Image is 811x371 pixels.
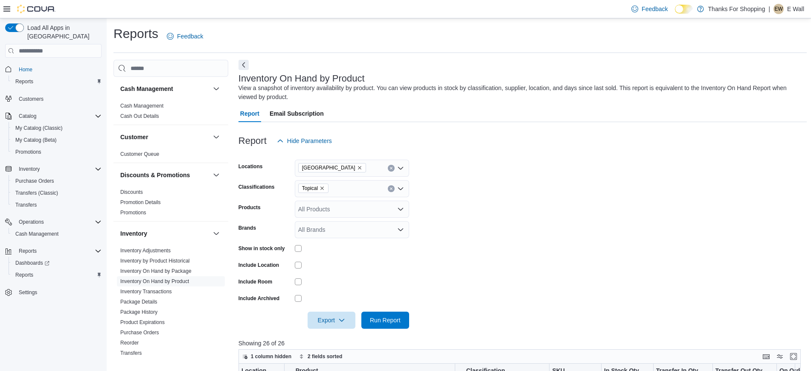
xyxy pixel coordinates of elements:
span: Report [240,105,259,122]
button: Inventory [120,229,209,238]
button: Display options [775,351,785,362]
span: Inventory by Product Historical [120,257,190,264]
h3: Inventory On Hand by Product [238,73,365,84]
span: Customer Queue [120,151,159,158]
nav: Complex example [5,59,102,321]
span: Topical [298,184,328,193]
h3: Cash Management [120,85,173,93]
button: Enter fullscreen [788,351,799,362]
div: Discounts & Promotions [113,187,228,221]
span: Purchase Orders [12,176,102,186]
span: My Catalog (Beta) [15,137,57,143]
span: Purchase Orders [15,178,54,184]
span: Transfers (Classic) [12,188,102,198]
span: Package Details [120,298,157,305]
span: EW [774,4,782,14]
button: Inventory [211,228,221,239]
button: 2 fields sorted [296,351,346,362]
a: Inventory On Hand by Product [120,278,189,284]
a: Cash Management [12,229,62,239]
button: Reports [9,76,105,88]
a: Dashboards [9,257,105,269]
div: Inventory [113,245,228,362]
button: Inventory [15,164,43,174]
button: Catalog [2,110,105,122]
p: Thanks For Shopping [708,4,765,14]
div: Customer [113,149,228,163]
span: Cash Management [15,231,58,237]
button: Keyboard shortcuts [761,351,771,362]
button: Catalog [15,111,40,121]
span: My Catalog (Beta) [12,135,102,145]
span: Operations [19,219,44,225]
a: Transfers (Classic) [12,188,61,198]
span: Topical [302,184,318,193]
a: Inventory On Hand by Package [120,268,192,274]
button: Export [308,312,355,329]
p: Showing 26 of 26 [238,339,807,348]
div: Cash Management [113,101,228,125]
span: Promotions [15,149,41,155]
a: Discounts [120,189,143,195]
span: Dashboards [15,260,49,266]
label: Include Location [238,262,279,269]
span: Export [313,312,350,329]
button: Next [238,60,249,70]
a: Cash Out Details [120,113,159,119]
a: Cash Management [120,103,163,109]
a: Settings [15,287,41,298]
a: Dashboards [12,258,53,268]
span: Transfers (Classic) [15,190,58,196]
span: Inventory [19,166,40,172]
span: Transfers [15,202,37,208]
button: Home [2,63,105,75]
span: Home [15,64,102,74]
span: Catalog [19,113,36,120]
span: Inventory On Hand by Package [120,268,192,275]
label: Locations [238,163,263,170]
span: Inventory Adjustments [120,247,171,254]
a: Home [15,64,36,75]
a: Purchase Orders [120,330,159,336]
span: Dashboards [12,258,102,268]
span: Operations [15,217,102,227]
span: Transfers [120,350,142,356]
span: Hide Parameters [287,137,332,145]
button: 1 column hidden [239,351,295,362]
span: Catalog [15,111,102,121]
a: Package Details [120,299,157,305]
button: Clear input [388,185,395,192]
p: E Wall [787,4,804,14]
a: Reports [12,76,37,87]
h1: Reports [113,25,158,42]
button: My Catalog (Classic) [9,122,105,134]
input: Dark Mode [675,5,693,14]
span: Home [19,66,32,73]
a: Promotions [12,147,45,157]
p: | [768,4,770,14]
button: Open list of options [397,206,404,213]
span: Inventory [15,164,102,174]
span: Purchase Orders [120,329,159,336]
span: Discounts [120,189,143,196]
span: Promotion Details [120,199,161,206]
button: Operations [15,217,47,227]
a: Promotions [120,210,146,216]
button: Reports [9,269,105,281]
span: Run Report [370,316,401,324]
span: Reports [15,272,33,278]
a: My Catalog (Classic) [12,123,66,133]
label: Brands [238,225,256,231]
span: My Catalog (Classic) [12,123,102,133]
a: Feedback [163,28,206,45]
span: Customers [19,96,44,102]
span: Customers [15,93,102,104]
button: Promotions [9,146,105,158]
button: Run Report [361,312,409,329]
span: Product Expirations [120,319,165,326]
a: Transfers [12,200,40,210]
button: Open list of options [397,185,404,192]
button: Open list of options [397,165,404,172]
